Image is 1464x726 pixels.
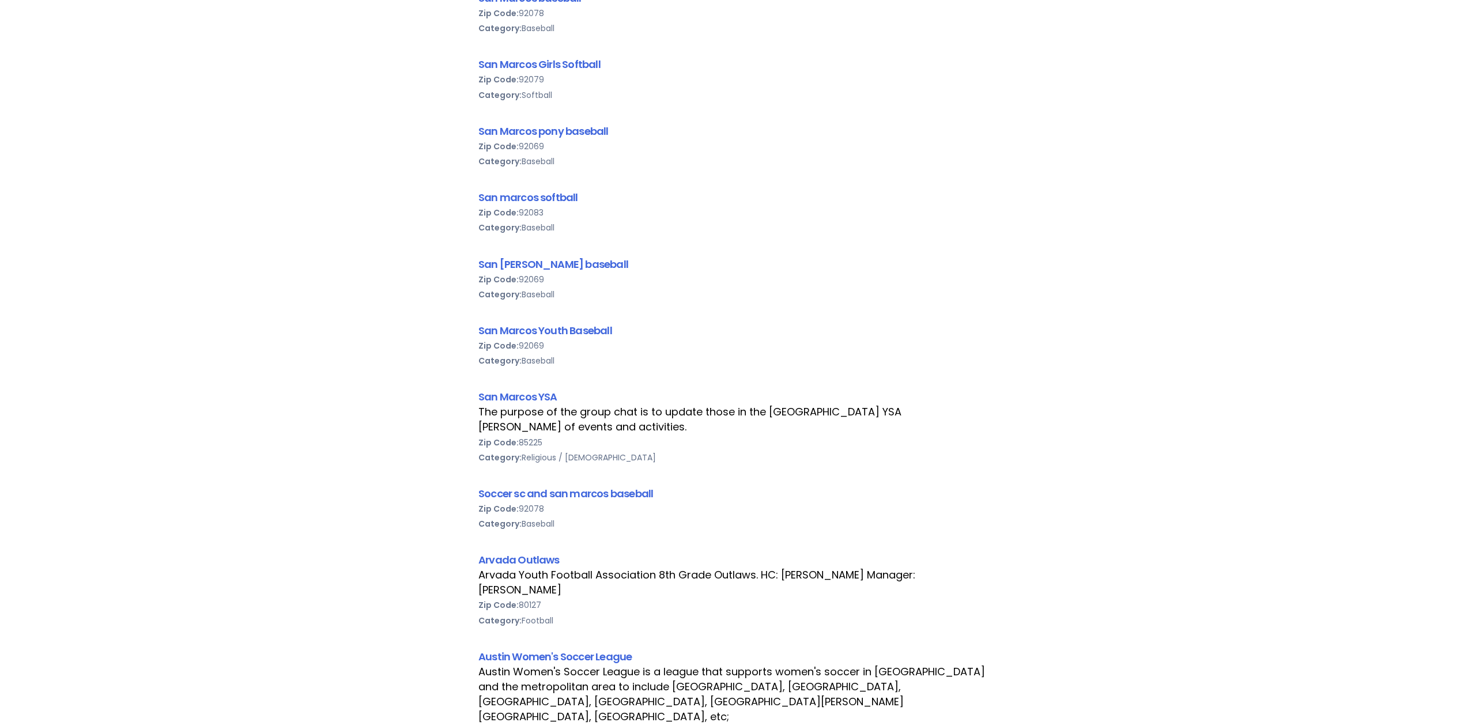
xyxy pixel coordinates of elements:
a: San Marcos Girls Softball [478,57,601,71]
b: Category: [478,355,522,366]
a: Soccer sc and san marcos baseball [478,486,653,501]
b: Category: [478,89,522,101]
b: Category: [478,452,522,463]
div: Softball [478,88,986,103]
b: Zip Code: [478,74,519,85]
a: San Marcos Youth Baseball [478,323,612,338]
b: Category: [478,615,522,626]
div: Arvada Youth Football Association 8th Grade Outlaws. HC: [PERSON_NAME] Manager: [PERSON_NAME] [478,568,986,598]
div: Football [478,613,986,628]
div: Austin Women's Soccer League [478,649,986,664]
b: Category: [478,156,522,167]
div: San Marcos YSA [478,389,986,404]
a: Austin Women's Soccer League [478,649,632,664]
a: San Marcos pony baseball [478,124,609,138]
b: Category: [478,222,522,233]
a: San [PERSON_NAME] baseball [478,257,628,271]
b: Zip Code: [478,437,519,448]
div: Religious / [DEMOGRAPHIC_DATA] [478,450,986,465]
div: 92078 [478,6,986,21]
div: 92069 [478,139,986,154]
div: San marcos softball [478,190,986,205]
b: Zip Code: [478,7,519,19]
b: Zip Code: [478,207,519,218]
b: Category: [478,289,522,300]
div: Baseball [478,516,986,531]
div: Baseball [478,353,986,368]
b: Zip Code: [478,503,519,515]
div: 92079 [478,72,986,87]
b: Zip Code: [478,274,519,285]
div: San Marcos pony baseball [478,123,986,139]
div: Soccer sc and san marcos baseball [478,486,986,501]
div: 85225 [478,435,986,450]
div: Austin Women's Soccer League is a league that supports women's soccer in [GEOGRAPHIC_DATA] and th... [478,664,986,724]
div: 92078 [478,501,986,516]
div: San Marcos Youth Baseball [478,323,986,338]
b: Category: [478,518,522,530]
div: Baseball [478,154,986,169]
div: The purpose of the group chat is to update those in the [GEOGRAPHIC_DATA] YSA [PERSON_NAME] of ev... [478,404,986,434]
div: Baseball [478,220,986,235]
div: San Marcos Girls Softball [478,56,986,72]
a: Arvada Outlaws [478,553,560,567]
div: Baseball [478,287,986,302]
b: Zip Code: [478,141,519,152]
b: Zip Code: [478,599,519,611]
div: Arvada Outlaws [478,552,986,568]
div: San [PERSON_NAME] baseball [478,256,986,272]
a: San marcos softball [478,190,578,205]
div: 92083 [478,205,986,220]
a: San Marcos YSA [478,390,557,404]
div: Baseball [478,21,986,36]
div: 92069 [478,338,986,353]
div: 92069 [478,272,986,287]
b: Zip Code: [478,340,519,351]
div: 80127 [478,598,986,612]
b: Category: [478,22,522,34]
